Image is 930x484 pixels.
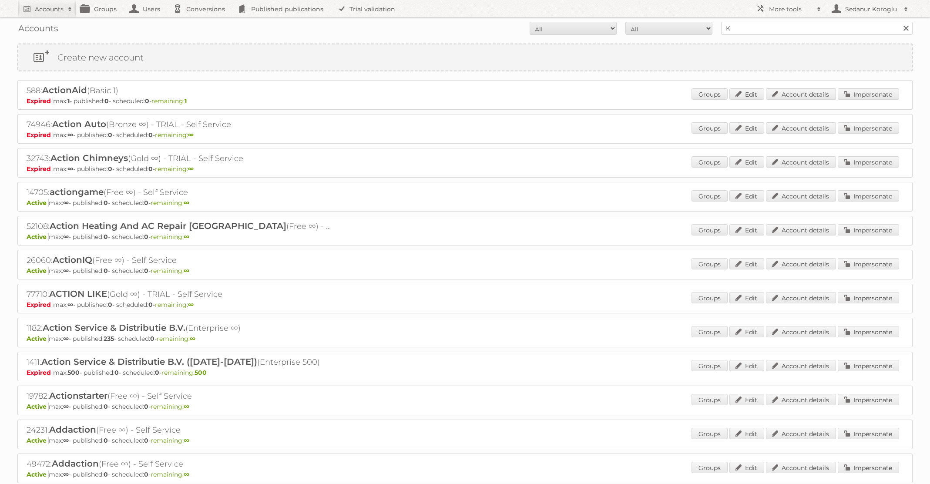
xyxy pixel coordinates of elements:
[27,471,903,478] p: max: - published: - scheduled: -
[27,233,903,241] p: max: - published: - scheduled: -
[188,301,194,309] strong: ∞
[27,369,53,376] span: Expired
[692,122,728,134] a: Groups
[50,221,286,231] span: Action Heating And AC Repair [GEOGRAPHIC_DATA]
[729,360,764,371] a: Edit
[692,258,728,269] a: Groups
[104,437,108,444] strong: 0
[838,360,899,371] a: Impersonate
[155,131,194,139] span: remaining:
[108,131,112,139] strong: 0
[151,233,189,241] span: remaining:
[63,437,69,444] strong: ∞
[52,119,106,129] span: Action Auto
[63,471,69,478] strong: ∞
[63,335,69,343] strong: ∞
[27,199,903,207] p: max: - published: - scheduled: -
[35,5,64,13] h2: Accounts
[729,224,764,235] a: Edit
[27,335,49,343] span: Active
[104,471,108,478] strong: 0
[188,165,194,173] strong: ∞
[67,369,80,376] strong: 500
[766,326,836,337] a: Account details
[63,403,69,410] strong: ∞
[144,471,148,478] strong: 0
[63,267,69,275] strong: ∞
[729,258,764,269] a: Edit
[190,335,195,343] strong: ∞
[151,199,189,207] span: remaining:
[27,471,49,478] span: Active
[766,224,836,235] a: Account details
[729,462,764,473] a: Edit
[838,292,899,303] a: Impersonate
[63,233,69,241] strong: ∞
[104,335,114,343] strong: 235
[729,190,764,202] a: Edit
[18,44,912,71] a: Create new account
[766,394,836,405] a: Account details
[27,323,331,334] h2: 1182: (Enterprise ∞)
[692,190,728,202] a: Groups
[27,119,331,130] h2: 74946: (Bronze ∞) - TRIAL - Self Service
[27,335,903,343] p: max: - published: - scheduled: -
[67,165,73,173] strong: ∞
[692,326,728,337] a: Groups
[692,394,728,405] a: Groups
[769,5,812,13] h2: More tools
[27,301,53,309] span: Expired
[144,403,148,410] strong: 0
[27,437,903,444] p: max: - published: - scheduled: -
[729,428,764,439] a: Edit
[27,165,53,173] span: Expired
[161,369,207,376] span: remaining:
[108,301,112,309] strong: 0
[692,88,728,100] a: Groups
[838,88,899,100] a: Impersonate
[27,131,53,139] span: Expired
[27,403,903,410] p: max: - published: - scheduled: -
[838,122,899,134] a: Impersonate
[766,462,836,473] a: Account details
[67,301,73,309] strong: ∞
[838,394,899,405] a: Impersonate
[838,462,899,473] a: Impersonate
[766,292,836,303] a: Account details
[148,301,153,309] strong: 0
[838,224,899,235] a: Impersonate
[155,165,194,173] span: remaining:
[144,267,148,275] strong: 0
[63,199,69,207] strong: ∞
[155,369,159,376] strong: 0
[151,403,189,410] span: remaining:
[729,394,764,405] a: Edit
[27,424,331,436] h2: 24231: (Free ∞) - Self Service
[144,199,148,207] strong: 0
[184,437,189,444] strong: ∞
[151,97,187,105] span: remaining:
[50,187,104,197] span: actiongame
[27,153,331,164] h2: 32743: (Gold ∞) - TRIAL - Self Service
[692,224,728,235] a: Groups
[104,403,108,410] strong: 0
[150,335,154,343] strong: 0
[27,437,49,444] span: Active
[108,165,112,173] strong: 0
[27,403,49,410] span: Active
[766,360,836,371] a: Account details
[27,369,903,376] p: max: - published: - scheduled: -
[42,85,87,95] span: ActionAid
[729,156,764,168] a: Edit
[838,258,899,269] a: Impersonate
[27,85,331,96] h2: 588: (Basic 1)
[151,267,189,275] span: remaining:
[838,156,899,168] a: Impersonate
[766,122,836,134] a: Account details
[184,403,189,410] strong: ∞
[27,255,331,266] h2: 26060: (Free ∞) - Self Service
[838,428,899,439] a: Impersonate
[67,131,73,139] strong: ∞
[766,156,836,168] a: Account details
[53,255,92,265] span: ActionIQ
